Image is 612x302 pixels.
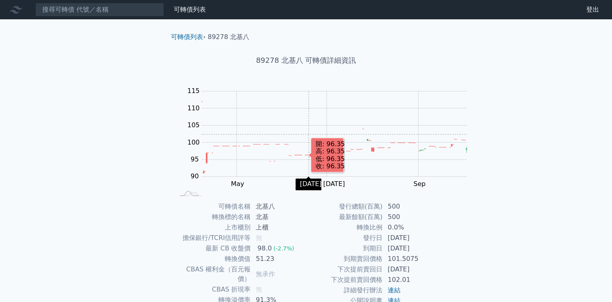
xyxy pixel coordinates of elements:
[388,286,400,294] a: 連結
[187,121,200,129] tspan: 105
[174,212,251,222] td: 轉換標的名稱
[383,212,438,222] td: 500
[383,264,438,275] td: [DATE]
[256,234,262,242] span: 無
[383,233,438,243] td: [DATE]
[383,243,438,254] td: [DATE]
[164,55,448,66] h1: 89278 北基八 可轉債詳細資訊
[251,254,306,264] td: 51.23
[306,212,383,222] td: 最新餘額(百萬)
[208,32,250,42] li: 89278 北基八
[306,201,383,212] td: 發行總額(百萬)
[273,245,294,252] span: (-2.7%)
[174,233,251,243] td: 擔保銀行/TCRI信用評等
[174,243,251,254] td: 最新 CB 收盤價
[383,254,438,264] td: 101.5075
[174,201,251,212] td: 可轉債名稱
[383,201,438,212] td: 500
[383,275,438,285] td: 102.01
[256,270,275,278] span: 無承作
[174,222,251,233] td: 上市櫃別
[35,3,164,17] input: 搜尋可轉債 代號／名稱
[306,243,383,254] td: 到期日
[187,139,200,146] tspan: 100
[306,285,383,296] td: 詳細發行辦法
[256,285,262,293] span: 無
[383,222,438,233] td: 0.0%
[174,264,251,284] td: CBAS 權利金（百元報價）
[414,180,426,188] tspan: Sep
[171,33,203,41] a: 可轉債列表
[231,180,244,188] tspan: May
[306,233,383,243] td: 發行日
[251,222,306,233] td: 上櫃
[580,3,606,16] a: 登出
[306,275,383,285] td: 下次提前賣回價格
[251,212,306,222] td: 北基
[202,101,467,173] g: Series
[171,32,205,42] li: ›
[306,222,383,233] td: 轉換比例
[191,155,199,163] tspan: 95
[174,6,206,13] a: 可轉債列表
[187,104,200,112] tspan: 110
[323,180,345,188] tspan: [DATE]
[183,87,479,204] g: Chart
[174,284,251,295] td: CBAS 折現率
[191,172,199,180] tspan: 90
[256,244,273,253] div: 98.0
[306,254,383,264] td: 到期賣回價格
[187,87,200,95] tspan: 115
[251,201,306,212] td: 北基八
[174,254,251,264] td: 轉換價值
[306,264,383,275] td: 下次提前賣回日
